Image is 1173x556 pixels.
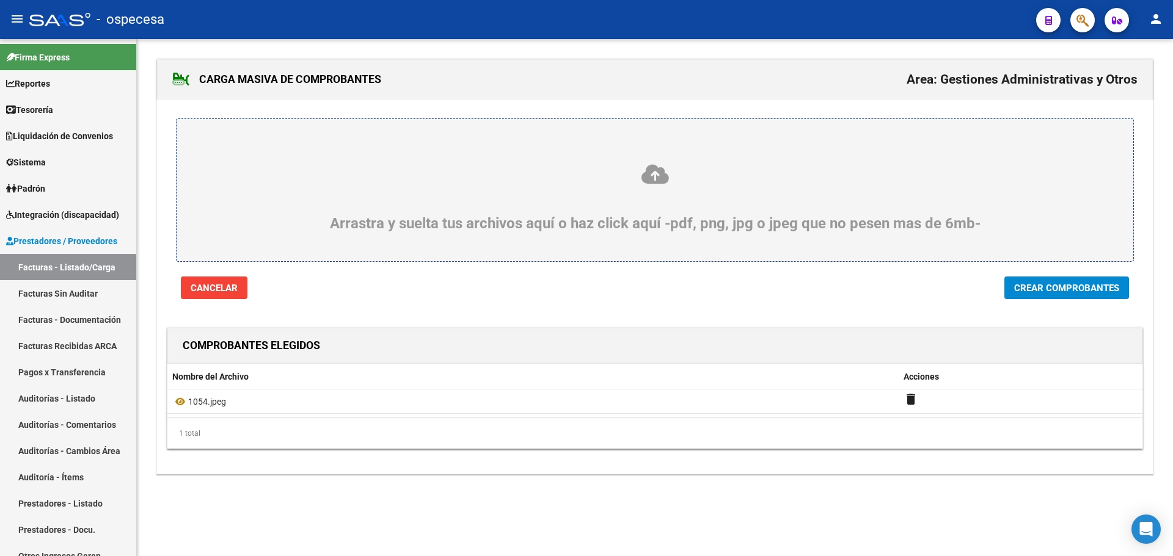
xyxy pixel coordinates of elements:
[167,418,1142,449] div: 1 total
[6,208,119,222] span: Integración (discapacidad)
[6,51,70,64] span: Firma Express
[206,163,1104,232] div: Arrastra y suelta tus archivos aquí o haz click aquí -pdf, png, jpg o jpeg que no pesen mas de 6mb-
[188,397,226,406] span: 1054.jpeg
[904,392,918,406] mat-icon: delete
[172,372,249,381] span: Nombre del Archivo
[907,68,1138,91] h2: Area: Gestiones Administrativas y Otros
[1131,514,1161,544] div: Open Intercom Messenger
[6,234,117,248] span: Prestadores / Proveedores
[1149,12,1163,26] mat-icon: person
[899,364,1142,390] datatable-header-cell: Acciones
[6,129,113,143] span: Liquidación de Convenios
[1014,283,1119,294] span: Crear Comprobantes
[167,364,899,390] datatable-header-cell: Nombre del Archivo
[6,182,45,195] span: Padrón
[183,336,320,355] h1: COMPROBANTES ELEGIDOS
[172,70,381,89] h1: CARGA MASIVA DE COMPROBANTES
[904,372,939,381] span: Acciones
[181,276,247,299] button: Cancelar
[6,156,46,169] span: Sistema
[6,77,50,90] span: Reportes
[97,6,164,33] span: - ospecesa
[1004,276,1129,299] button: Crear Comprobantes
[6,103,53,117] span: Tesorería
[191,283,238,294] span: Cancelar
[10,12,24,26] mat-icon: menu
